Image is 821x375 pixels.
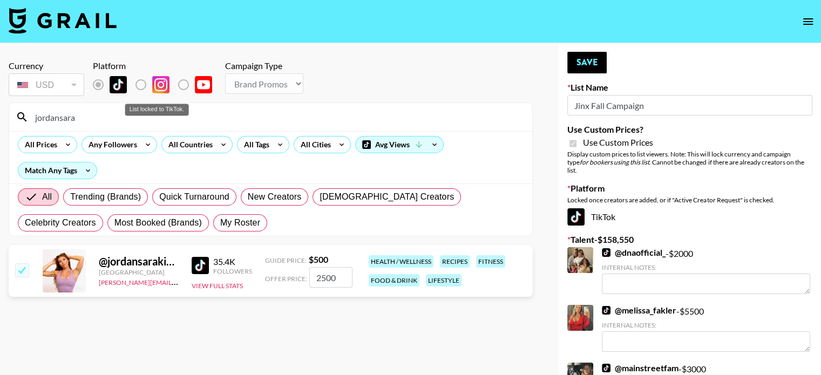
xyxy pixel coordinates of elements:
span: Use Custom Prices [583,137,653,148]
div: Internal Notes: [602,263,810,271]
div: All Prices [18,137,59,153]
div: Display custom prices to list viewers. Note: This will lock currency and campaign type . Cannot b... [567,150,812,174]
span: Guide Price: [265,256,307,264]
div: Campaign Type [225,60,303,71]
input: Search by User Name [29,108,526,126]
div: USD [11,76,82,94]
a: [PERSON_NAME][EMAIL_ADDRESS][PERSON_NAME][DOMAIN_NAME] [99,276,310,287]
button: open drawer [797,11,819,32]
span: Quick Turnaround [159,190,229,203]
button: Save [567,52,607,73]
div: Avg Views [356,137,443,153]
div: @ jordansarakinis [99,255,179,268]
div: - $ 2000 [602,247,810,294]
div: - $ 5500 [602,305,810,352]
div: List locked to TikTok. [93,73,221,96]
input: 500 [309,267,352,288]
div: 35.4K [213,256,252,267]
img: TikTok [567,208,585,226]
img: TikTok [192,257,209,274]
span: Most Booked (Brands) [114,216,202,229]
img: TikTok [110,76,127,93]
div: All Countries [162,137,215,153]
div: Locked once creators are added, or if "Active Creator Request" is checked. [567,196,812,204]
div: TikTok [567,208,812,226]
span: [DEMOGRAPHIC_DATA] Creators [320,190,454,203]
span: Celebrity Creators [25,216,96,229]
div: health / wellness [369,255,433,268]
div: Currency [9,60,84,71]
strong: $ 500 [309,254,328,264]
img: Grail Talent [9,8,117,33]
div: Currency is locked to USD [9,71,84,98]
span: Trending (Brands) [70,190,141,203]
img: Instagram [152,76,169,93]
img: TikTok [602,306,610,315]
div: Platform [93,60,221,71]
div: Followers [213,267,252,275]
img: TikTok [602,364,610,372]
button: View Full Stats [192,282,243,290]
div: recipes [440,255,470,268]
div: All Tags [238,137,272,153]
a: @mainstreetfam [602,363,678,373]
label: Use Custom Prices? [567,124,812,135]
em: for bookers using this list [580,158,649,166]
label: Platform [567,183,812,194]
div: List locked to TikTok. [125,104,189,115]
span: New Creators [248,190,302,203]
label: List Name [567,82,812,93]
div: All Cities [294,137,333,153]
img: TikTok [602,248,610,257]
div: Match Any Tags [18,162,97,179]
span: Offer Price: [265,275,307,283]
span: My Roster [220,216,260,229]
div: lifestyle [426,274,462,287]
div: food & drink [369,274,419,287]
span: All [42,190,52,203]
a: @dnaofficial_ [602,247,666,258]
div: Internal Notes: [602,321,810,329]
label: Talent - $ 158,550 [567,234,812,245]
div: [GEOGRAPHIC_DATA] [99,268,179,276]
div: fitness [476,255,505,268]
img: YouTube [195,76,212,93]
div: Any Followers [82,137,139,153]
a: @melissa_fakler [602,305,676,316]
